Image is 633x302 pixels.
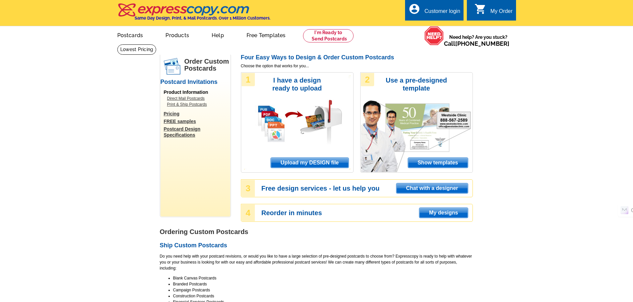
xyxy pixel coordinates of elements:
li: Branded Postcards [173,281,473,287]
a: FREE samples [164,118,230,124]
span: Product Information [164,90,208,95]
a: account_circle Customer login [408,7,460,16]
a: Pricing [164,111,230,117]
a: Postcard Design Specifications [164,126,230,138]
li: Blank Canvas Postcards [173,275,473,281]
img: help [424,26,444,45]
a: Show templates [408,157,468,168]
a: Upload my DESIGN file [270,157,349,168]
a: Same Day Design, Print, & Mail Postcards. Over 1 Million Customers. [117,8,270,21]
span: My designs [419,208,468,218]
div: 2 [361,73,374,86]
a: Direct Mail Postcards [167,95,227,101]
li: Campaign Postcards [173,287,473,293]
h3: Reorder in minutes [262,210,472,216]
span: Call [444,40,509,47]
div: My Order [490,8,513,18]
span: Chat with a designer [396,183,468,193]
p: Do you need help with your postcard revisions, or would you like to have a large selection of pre... [160,253,473,271]
a: shopping_cart My Order [475,7,513,16]
a: Postcards [107,27,154,42]
a: Products [155,27,200,42]
a: My designs [419,208,468,218]
h1: Order Custom Postcards [184,58,230,72]
a: Chat with a designer [396,183,468,194]
i: shopping_cart [475,3,486,15]
h3: I have a design ready to upload [263,76,331,92]
a: Print & Ship Postcards [167,101,227,107]
h2: Ship Custom Postcards [160,242,473,249]
strong: Ordering Custom Postcards [160,228,249,235]
i: account_circle [408,3,420,15]
a: Help [201,27,235,42]
h4: Same Day Design, Print, & Mail Postcards. Over 1 Million Customers. [135,16,270,21]
a: Free Templates [236,27,296,42]
iframe: LiveChat chat widget [500,148,633,302]
h2: Four Easy Ways to Design & Order Custom Postcards [241,54,473,61]
a: [PHONE_NUMBER] [455,40,509,47]
h3: Free design services - let us help you [262,185,472,191]
img: postcards.png [164,58,180,75]
h3: Use a pre-designed template [382,76,451,92]
span: Show templates [408,158,468,168]
div: 4 [242,205,255,221]
span: Choose the option that works for you... [241,63,473,69]
h2: Postcard Invitations [160,79,230,86]
li: Construction Postcards [173,293,473,299]
span: Need help? Are you stuck? [444,34,513,47]
span: Upload my DESIGN file [271,158,348,168]
div: 1 [242,73,255,86]
div: Customer login [424,8,460,18]
div: 3 [242,180,255,197]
